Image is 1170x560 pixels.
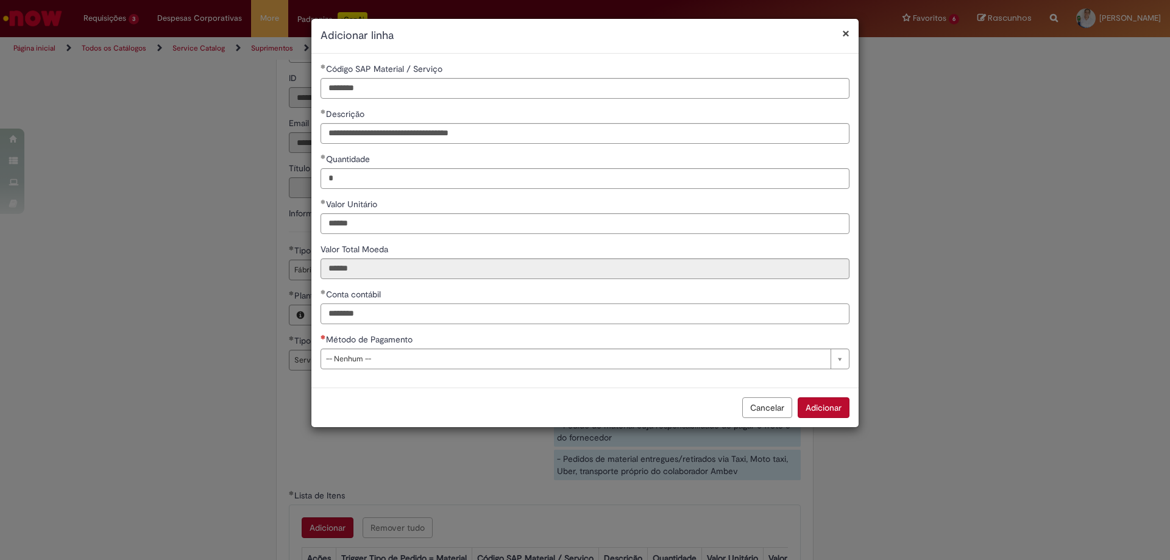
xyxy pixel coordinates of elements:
span: Obrigatório Preenchido [321,154,326,159]
button: Fechar modal [842,27,849,40]
span: Obrigatório Preenchido [321,64,326,69]
span: Quantidade [326,154,372,165]
span: Descrição [326,108,367,119]
span: Necessários [321,335,326,339]
span: Somente leitura - Valor Total Moeda [321,244,391,255]
input: Valor Total Moeda [321,258,849,279]
span: Obrigatório Preenchido [321,199,326,204]
button: Cancelar [742,397,792,418]
span: Método de Pagamento [326,334,415,345]
span: Valor Unitário [326,199,380,210]
span: -- Nenhum -- [326,349,824,369]
input: Valor Unitário [321,213,849,234]
span: Obrigatório Preenchido [321,109,326,114]
input: Conta contábil [321,303,849,324]
span: Código SAP Material / Serviço [326,63,445,74]
input: Descrição [321,123,849,144]
h2: Adicionar linha [321,28,849,44]
button: Adicionar [798,397,849,418]
span: Obrigatório Preenchido [321,289,326,294]
input: Quantidade [321,168,849,189]
input: Código SAP Material / Serviço [321,78,849,99]
span: Conta contábil [326,289,383,300]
